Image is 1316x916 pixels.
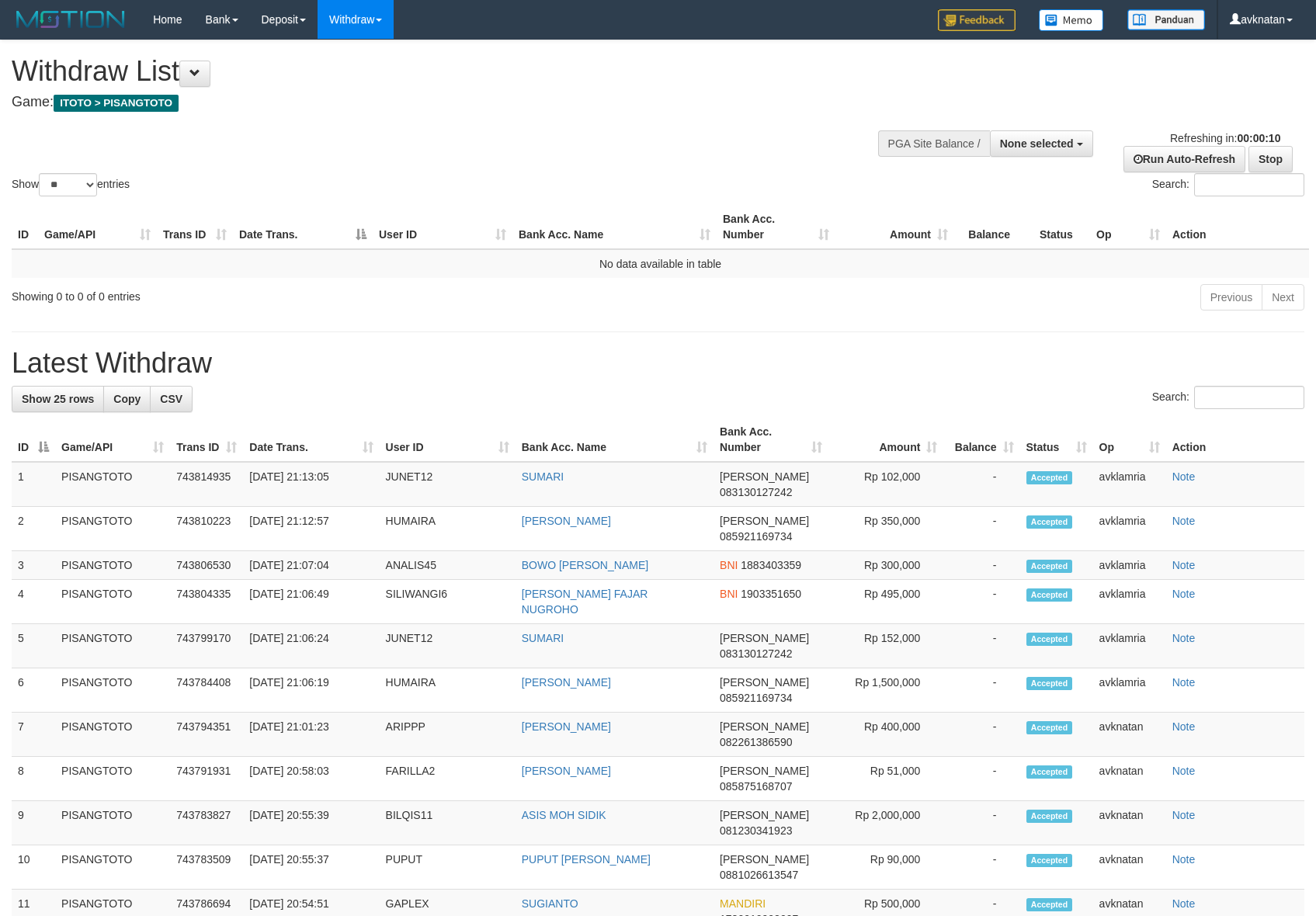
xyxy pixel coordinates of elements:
td: Rp 102,000 [828,462,943,507]
td: BILQIS11 [380,801,516,845]
td: JUNET12 [380,462,516,507]
td: [DATE] 21:06:24 [243,624,379,668]
th: Op: activate to sort column ascending [1090,205,1166,249]
span: Copy 085921169734 to clipboard [720,530,792,543]
th: Bank Acc. Name: activate to sort column ascending [516,418,714,462]
span: MANDIRI [720,897,766,910]
th: Balance: activate to sort column ascending [943,418,1019,462]
td: [DATE] 21:07:04 [243,551,379,580]
img: MOTION_logo.png [12,8,130,31]
td: HUMAIRA [380,507,516,551]
td: 1 [12,462,55,507]
a: Previous [1200,284,1262,311]
a: Note [1172,853,1196,866]
span: [PERSON_NAME] [720,765,809,777]
td: 743791931 [170,757,243,801]
a: Note [1172,720,1196,733]
a: Note [1172,676,1196,689]
td: No data available in table [12,249,1309,278]
img: panduan.png [1127,9,1205,30]
span: Accepted [1026,560,1073,573]
td: - [943,580,1019,624]
span: [PERSON_NAME] [720,853,809,866]
th: Bank Acc. Number: activate to sort column ascending [717,205,835,249]
td: - [943,713,1019,757]
span: Copy 083130127242 to clipboard [720,486,792,498]
td: - [943,668,1019,713]
img: Feedback.jpg [938,9,1016,31]
a: [PERSON_NAME] [522,765,611,777]
span: [PERSON_NAME] [720,632,809,644]
td: Rp 350,000 [828,507,943,551]
span: Accepted [1026,765,1073,779]
span: Copy [113,393,141,405]
td: [DATE] 21:13:05 [243,462,379,507]
td: avknatan [1093,713,1166,757]
a: Note [1172,470,1196,483]
button: None selected [990,130,1093,157]
h1: Latest Withdraw [12,348,1304,379]
span: Copy 085875168707 to clipboard [720,780,792,793]
td: 8 [12,757,55,801]
strong: 00:00:10 [1237,132,1280,144]
td: PISANGTOTO [55,551,170,580]
td: avklamria [1093,462,1166,507]
a: Show 25 rows [12,386,104,412]
a: [PERSON_NAME] [522,676,611,689]
td: 10 [12,845,55,890]
td: FARILLA2 [380,757,516,801]
td: 9 [12,801,55,845]
span: [PERSON_NAME] [720,676,809,689]
td: avklamria [1093,507,1166,551]
td: avklamria [1093,551,1166,580]
th: Status [1033,205,1090,249]
a: ASIS MOH SIDIK [522,809,606,821]
th: Bank Acc. Number: activate to sort column ascending [714,418,828,462]
span: Accepted [1026,588,1073,602]
span: Accepted [1026,471,1073,484]
span: BNI [720,559,738,571]
td: PISANGTOTO [55,580,170,624]
th: User ID: activate to sort column ascending [373,205,512,249]
td: PISANGTOTO [55,624,170,668]
label: Search: [1152,386,1304,409]
span: None selected [1000,137,1074,150]
td: PISANGTOTO [55,757,170,801]
th: Bank Acc. Name: activate to sort column ascending [512,205,717,249]
a: [PERSON_NAME] [522,720,611,733]
th: Status: activate to sort column ascending [1020,418,1093,462]
span: Accepted [1026,810,1073,823]
th: Action [1166,205,1309,249]
td: 743799170 [170,624,243,668]
input: Search: [1194,173,1304,196]
span: BNI [720,588,738,600]
td: - [943,757,1019,801]
div: PGA Site Balance / [878,130,990,157]
select: Showentries [39,173,97,196]
a: BOWO [PERSON_NAME] [522,559,648,571]
span: Accepted [1026,633,1073,646]
td: avknatan [1093,801,1166,845]
td: Rp 152,000 [828,624,943,668]
th: Op: activate to sort column ascending [1093,418,1166,462]
td: PISANGTOTO [55,845,170,890]
td: PISANGTOTO [55,668,170,713]
a: Note [1172,897,1196,910]
td: [DATE] 21:01:23 [243,713,379,757]
td: 6 [12,668,55,713]
a: SUGIANTO [522,897,578,910]
span: CSV [160,393,182,405]
td: ARIPPP [380,713,516,757]
td: [DATE] 20:55:37 [243,845,379,890]
td: - [943,845,1019,890]
span: Copy 1903351650 to clipboard [741,588,801,600]
a: Note [1172,765,1196,777]
td: 743794351 [170,713,243,757]
span: Copy 083130127242 to clipboard [720,647,792,660]
a: [PERSON_NAME] [522,515,611,527]
td: [DATE] 20:58:03 [243,757,379,801]
label: Search: [1152,173,1304,196]
div: Showing 0 to 0 of 0 entries [12,283,536,304]
a: SUMARI [522,470,564,483]
span: Accepted [1026,854,1073,867]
